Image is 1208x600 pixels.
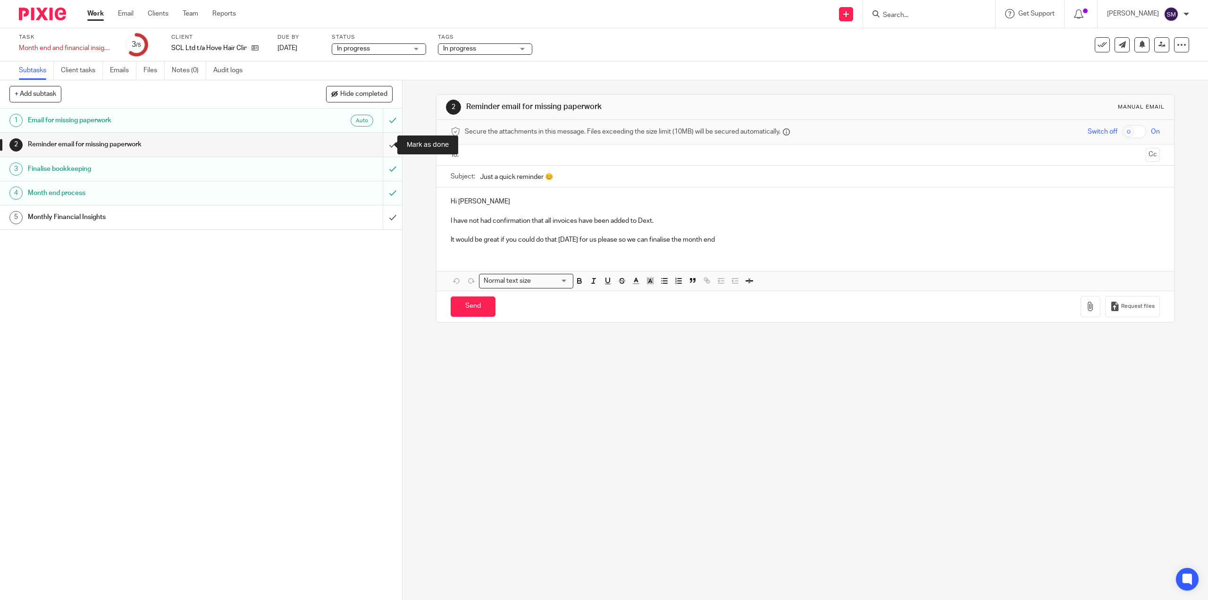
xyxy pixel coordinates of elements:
[9,162,23,176] div: 3
[1118,103,1165,111] div: Manual email
[213,61,250,80] a: Audit logs
[1146,148,1160,162] button: Cc
[340,91,387,98] span: Hide completed
[1107,9,1159,18] p: [PERSON_NAME]
[1164,7,1179,22] img: svg%3E
[148,9,168,18] a: Clients
[451,235,1159,245] p: It would be great if you could do that [DATE] for us please so we can finalise the month end
[882,11,967,20] input: Search
[9,86,61,102] button: + Add subtask
[118,9,134,18] a: Email
[443,45,476,52] span: In progress
[19,43,113,53] div: Month end and financial insights
[136,42,141,48] small: /5
[451,296,495,317] input: Send
[479,274,573,288] div: Search for option
[351,115,373,127] div: Auto
[446,100,461,115] div: 2
[1088,127,1117,136] span: Switch off
[28,113,258,127] h1: Email for missing paperwork
[19,34,113,41] label: Task
[19,8,66,20] img: Pixie
[9,114,23,127] div: 1
[465,127,780,136] span: Secure the attachments in this message. Files exceeding the size limit (10MB) will be secured aut...
[9,186,23,200] div: 4
[9,138,23,152] div: 2
[466,102,825,112] h1: Reminder email for missing paperwork
[451,197,1159,206] p: Hi [PERSON_NAME]
[438,34,532,41] label: Tags
[277,34,320,41] label: Due by
[337,45,370,52] span: In progress
[332,34,426,41] label: Status
[212,9,236,18] a: Reports
[481,276,533,286] span: Normal text size
[28,137,258,152] h1: Reminder email for missing paperwork
[1018,10,1055,17] span: Get Support
[277,45,297,51] span: [DATE]
[132,39,141,50] div: 3
[28,162,258,176] h1: Finalise bookkeeping
[143,61,165,80] a: Files
[87,9,104,18] a: Work
[1151,127,1160,136] span: On
[451,216,1159,226] p: I have not had confirmation that all invoices have been added to Dext.
[9,211,23,224] div: 5
[171,43,247,53] p: SCL Ltd t/a Hove Hair Clinic
[451,150,461,160] label: To:
[1105,296,1160,317] button: Request files
[19,61,54,80] a: Subtasks
[326,86,393,102] button: Hide completed
[28,210,258,224] h1: Monthly Financial Insights
[451,172,475,181] label: Subject:
[110,61,136,80] a: Emails
[28,186,258,200] h1: Month end process
[183,9,198,18] a: Team
[534,276,568,286] input: Search for option
[171,34,266,41] label: Client
[172,61,206,80] a: Notes (0)
[61,61,103,80] a: Client tasks
[1121,303,1155,310] span: Request files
